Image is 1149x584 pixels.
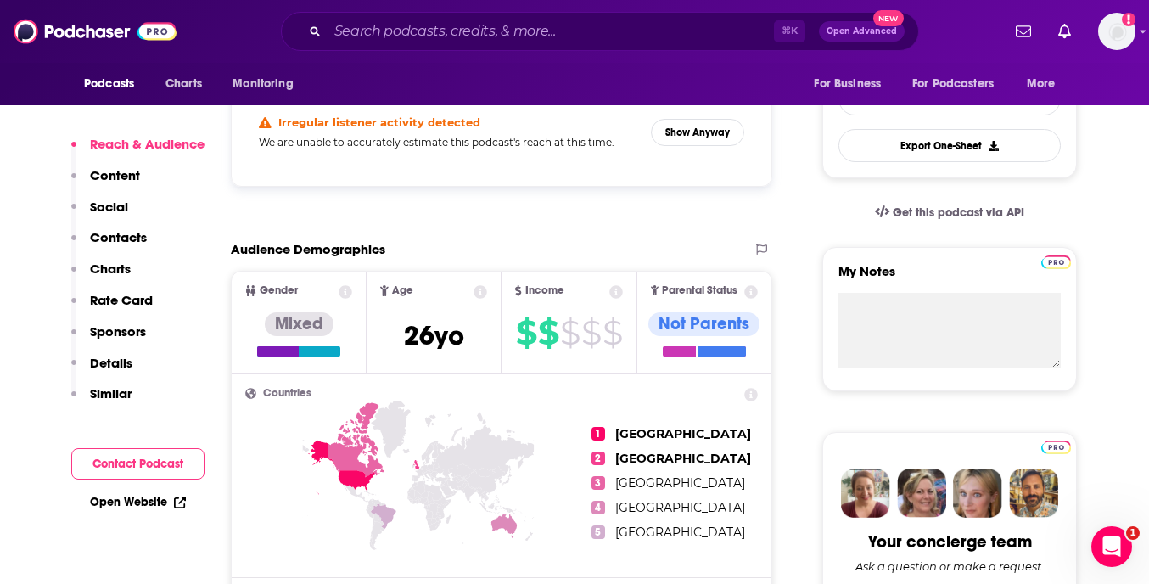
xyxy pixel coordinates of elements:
[841,469,890,518] img: Sydney Profile
[71,323,146,355] button: Sponsors
[1041,255,1071,269] img: Podchaser Pro
[591,525,605,539] span: 5
[90,199,128,215] p: Social
[233,72,293,96] span: Monitoring
[165,72,202,96] span: Charts
[90,261,131,277] p: Charts
[819,21,905,42] button: Open AdvancedNew
[581,319,601,346] span: $
[90,385,132,401] p: Similar
[71,355,132,386] button: Details
[90,229,147,245] p: Contacts
[774,20,805,42] span: ⌘ K
[603,319,622,346] span: $
[1126,526,1140,540] span: 1
[1122,13,1135,26] svg: Add a profile image
[525,285,564,296] span: Income
[221,68,315,100] button: open menu
[71,136,205,167] button: Reach & Audience
[615,451,751,466] span: [GEOGRAPHIC_DATA]
[392,285,413,296] span: Age
[1027,72,1056,96] span: More
[71,448,205,480] button: Contact Podcast
[591,501,605,514] span: 4
[404,319,464,352] span: 26 yo
[855,559,1044,573] div: Ask a question or make a request.
[615,500,745,515] span: [GEOGRAPHIC_DATA]
[278,115,480,129] h4: Irregular listener activity detected
[90,355,132,371] p: Details
[90,323,146,340] p: Sponsors
[71,261,131,292] button: Charts
[71,385,132,417] button: Similar
[893,205,1024,220] span: Get this podcast via API
[953,469,1002,518] img: Jules Profile
[231,241,385,257] h2: Audience Demographics
[281,12,919,51] div: Search podcasts, credits, & more...
[651,119,744,146] button: Show Anyway
[814,72,881,96] span: For Business
[1098,13,1135,50] button: Show profile menu
[560,319,580,346] span: $
[1091,526,1132,567] iframe: Intercom live chat
[90,136,205,152] p: Reach & Audience
[71,199,128,230] button: Social
[591,452,605,465] span: 2
[615,525,745,540] span: [GEOGRAPHIC_DATA]
[901,68,1018,100] button: open menu
[838,129,1061,162] button: Export One-Sheet
[154,68,212,100] a: Charts
[516,319,536,346] span: $
[71,167,140,199] button: Content
[1051,17,1078,46] a: Show notifications dropdown
[328,18,774,45] input: Search podcasts, credits, & more...
[90,495,186,509] a: Open Website
[615,426,751,441] span: [GEOGRAPHIC_DATA]
[90,167,140,183] p: Content
[71,292,153,323] button: Rate Card
[615,475,745,491] span: [GEOGRAPHIC_DATA]
[662,285,737,296] span: Parental Status
[1009,469,1058,518] img: Jon Profile
[260,285,298,296] span: Gender
[538,319,558,346] span: $
[90,292,153,308] p: Rate Card
[897,469,946,518] img: Barbara Profile
[861,192,1038,233] a: Get this podcast via API
[591,476,605,490] span: 3
[72,68,156,100] button: open menu
[1009,17,1038,46] a: Show notifications dropdown
[1098,13,1135,50] img: User Profile
[1041,253,1071,269] a: Pro website
[1041,441,1071,454] img: Podchaser Pro
[648,312,759,336] div: Not Parents
[14,15,177,48] img: Podchaser - Follow, Share and Rate Podcasts
[838,263,1061,293] label: My Notes
[263,388,311,399] span: Countries
[1015,68,1077,100] button: open menu
[802,68,902,100] button: open menu
[265,312,333,336] div: Mixed
[1098,13,1135,50] span: Logged in as high10media
[84,72,134,96] span: Podcasts
[868,531,1032,553] div: Your concierge team
[1041,438,1071,454] a: Pro website
[873,10,904,26] span: New
[591,427,605,441] span: 1
[71,229,147,261] button: Contacts
[259,136,637,149] h5: We are unable to accurately estimate this podcast's reach at this time.
[827,27,897,36] span: Open Advanced
[912,72,994,96] span: For Podcasters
